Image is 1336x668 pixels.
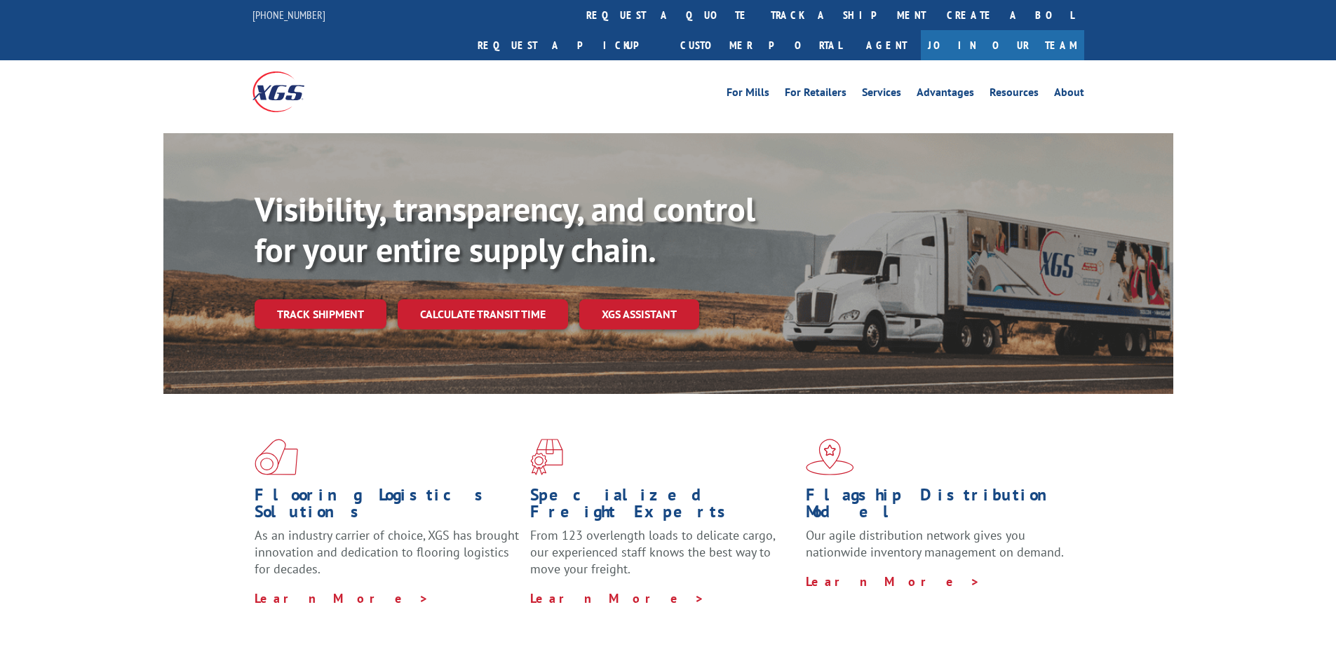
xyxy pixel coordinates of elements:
img: xgs-icon-total-supply-chain-intelligence-red [255,439,298,475]
a: Learn More > [806,573,980,589]
a: For Mills [727,87,769,102]
h1: Flooring Logistics Solutions [255,486,520,527]
a: Calculate transit time [398,299,568,329]
h1: Flagship Distribution Model [806,486,1071,527]
a: About [1054,87,1084,102]
a: For Retailers [785,87,846,102]
span: Our agile distribution network gives you nationwide inventory management on demand. [806,527,1064,560]
a: Join Our Team [921,30,1084,60]
a: [PHONE_NUMBER] [252,8,325,22]
h1: Specialized Freight Experts [530,486,795,527]
img: xgs-icon-focused-on-flooring-red [530,439,563,475]
p: From 123 overlength loads to delicate cargo, our experienced staff knows the best way to move you... [530,527,795,589]
a: Learn More > [530,590,705,606]
span: As an industry carrier of choice, XGS has brought innovation and dedication to flooring logistics... [255,527,519,577]
a: Request a pickup [467,30,670,60]
a: Learn More > [255,590,429,606]
b: Visibility, transparency, and control for your entire supply chain. [255,187,755,271]
a: XGS ASSISTANT [579,299,699,329]
a: Resources [990,87,1039,102]
a: Customer Portal [670,30,852,60]
a: Agent [852,30,921,60]
img: xgs-icon-flagship-distribution-model-red [806,439,854,475]
a: Advantages [917,87,974,102]
a: Services [862,87,901,102]
a: Track shipment [255,299,386,329]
